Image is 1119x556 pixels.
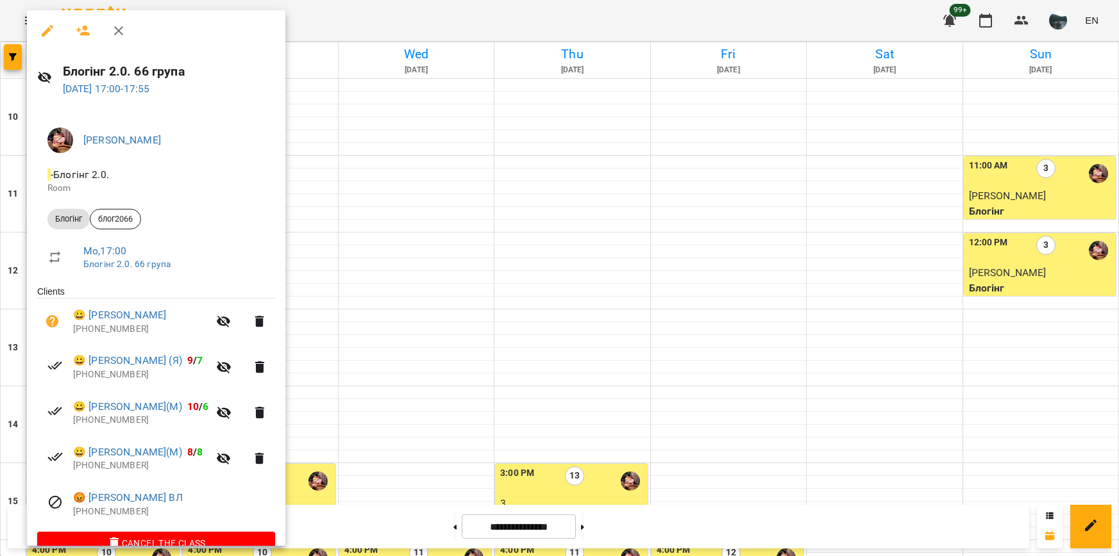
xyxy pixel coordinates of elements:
span: 8 [187,446,193,458]
span: 8 [197,446,203,458]
p: [PHONE_NUMBER] [73,323,208,336]
p: [PHONE_NUMBER] [73,505,275,518]
svg: Visit canceled [47,495,63,510]
a: [PERSON_NAME] [83,134,161,146]
button: Cancel the class [37,532,275,555]
b: / [187,446,203,458]
button: Unpaid. Bill the attendance? [37,306,68,337]
span: блог2066 [90,213,140,225]
p: Room [47,182,265,195]
p: [PHONE_NUMBER] [73,459,208,472]
a: 😀 [PERSON_NAME] [73,307,166,323]
a: Mo , 17:00 [83,245,126,257]
svg: Paid [47,404,63,419]
span: 10 [187,400,199,413]
a: Блогінг 2.0. 66 група [83,259,171,269]
span: 9 [187,354,193,366]
a: [DATE] 17:00-17:55 [63,83,150,95]
svg: Paid [47,358,63,373]
a: 😀 [PERSON_NAME] (Я) [73,353,182,368]
span: Блогінг [47,213,90,225]
img: 2a048b25d2e557de8b1a299ceab23d88.jpg [47,127,73,153]
span: 6 [203,400,208,413]
span: - Блогінг 2.0. [47,168,112,181]
p: [PHONE_NUMBER] [73,368,208,381]
h6: Блогінг 2.0. 66 група [63,61,275,81]
ul: Clients [37,285,275,532]
p: [PHONE_NUMBER] [73,414,208,427]
a: 😀 [PERSON_NAME](М) [73,399,182,414]
svg: Paid [47,449,63,464]
span: Cancel the class [47,536,265,551]
div: блог2066 [90,209,141,229]
b: / [187,400,209,413]
a: 😀 [PERSON_NAME](М) [73,445,182,460]
b: / [187,354,203,366]
span: 7 [197,354,203,366]
a: 😡 [PERSON_NAME] ВЛ [73,490,183,505]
